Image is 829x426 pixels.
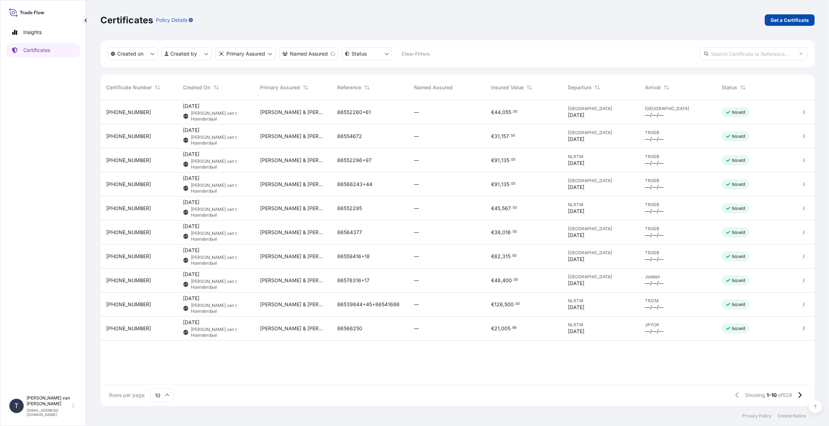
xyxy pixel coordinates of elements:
[500,158,501,163] span: ,
[491,110,494,115] span: €
[414,181,419,188] span: —
[337,301,400,308] span: 86539844+45+86541686
[106,277,151,284] span: [PHONE_NUMBER]
[106,133,151,140] span: [PHONE_NUMBER]
[765,14,815,26] a: Get a Certificate
[414,229,419,236] span: —
[494,278,501,283] span: 48
[732,229,745,235] p: Issued
[511,231,512,233] span: .
[568,84,592,91] span: Departure
[767,392,777,399] span: 1-10
[260,229,326,236] span: [PERSON_NAME] & [PERSON_NAME] Netherlands B.V.
[491,134,494,139] span: €
[215,47,275,60] button: distributor Filter options
[511,134,515,137] span: 50
[501,110,502,115] span: ,
[494,230,501,235] span: 38
[568,304,584,311] span: [DATE]
[491,302,494,307] span: €
[501,254,502,259] span: ,
[513,231,517,233] span: 00
[106,301,151,308] span: [PHONE_NUMBER]
[722,84,737,91] span: Status
[504,302,514,307] span: 500
[182,209,190,216] span: TVTH
[183,103,200,110] span: [DATE]
[106,325,151,332] span: [PHONE_NUMBER]
[568,232,584,239] span: [DATE]
[778,392,792,399] span: of 529
[500,182,501,187] span: ,
[414,157,419,164] span: —
[260,157,326,164] span: [PERSON_NAME] & [PERSON_NAME] Netherlands B.V.
[106,157,151,164] span: [PHONE_NUMBER]
[342,47,392,60] button: certificateStatus Filter options
[414,253,419,260] span: —
[732,254,745,259] p: Issued
[777,413,806,419] p: Cookie Notice
[100,14,153,26] p: Certificates
[414,301,419,308] span: —
[513,110,517,113] span: 00
[182,185,190,192] span: TVTH
[183,319,200,326] span: [DATE]
[645,322,711,328] span: JPYOK
[414,205,419,212] span: —
[510,183,511,185] span: .
[23,47,50,54] p: Certificates
[645,304,664,311] span: —/—/—
[106,84,152,91] span: Certificate Number
[501,278,502,283] span: ,
[337,229,362,236] span: 86564377
[645,226,711,232] span: TRGEB
[732,181,745,187] p: Issued
[183,175,200,182] span: [DATE]
[183,84,211,91] span: Created On
[301,83,310,92] button: Sort
[501,182,509,187] span: 135
[568,298,633,304] span: NLRTM
[645,256,664,263] span: —/—/—
[500,326,501,331] span: ,
[191,158,249,170] span: [PERSON_NAME] van t Hoenderdaal
[260,301,326,308] span: [PERSON_NAME] & [PERSON_NAME] Netherlands B.V.
[645,178,711,184] span: TRGEB
[182,329,190,336] span: TVTH
[260,84,300,91] span: Primary Assured
[511,158,515,161] span: 00
[191,183,249,194] span: [PERSON_NAME] van t Hoenderdaal
[732,109,745,115] p: Issued
[512,255,517,257] span: 00
[645,130,711,136] span: TRGEB
[511,327,512,329] span: .
[568,178,633,184] span: [GEOGRAPHIC_DATA]
[514,279,518,281] span: 00
[182,161,190,168] span: TVTH
[491,254,494,259] span: €
[645,84,661,91] span: Arrival
[503,302,504,307] span: ,
[23,29,42,36] p: Insights
[645,328,664,335] span: —/—/—
[509,134,510,137] span: .
[414,84,453,91] span: Named Assured
[568,280,584,287] span: [DATE]
[106,181,151,188] span: [PHONE_NUMBER]
[402,50,430,57] p: Clear Filters
[106,109,151,116] span: [PHONE_NUMBER]
[745,392,765,399] span: Showing
[260,109,326,116] span: [PERSON_NAME] & [PERSON_NAME] Netherlands B.V.
[742,413,772,419] p: Privacy Policy
[6,43,80,57] a: Certificates
[512,110,513,113] span: .
[645,298,711,304] span: TRIZM
[512,327,517,329] span: 88
[117,50,143,57] p: Created on
[396,48,436,60] button: Clear Filters
[501,158,509,163] span: 135
[645,232,664,239] span: —/—/—
[732,157,745,163] p: Issued
[182,113,190,120] span: TVTH
[525,83,534,92] button: Sort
